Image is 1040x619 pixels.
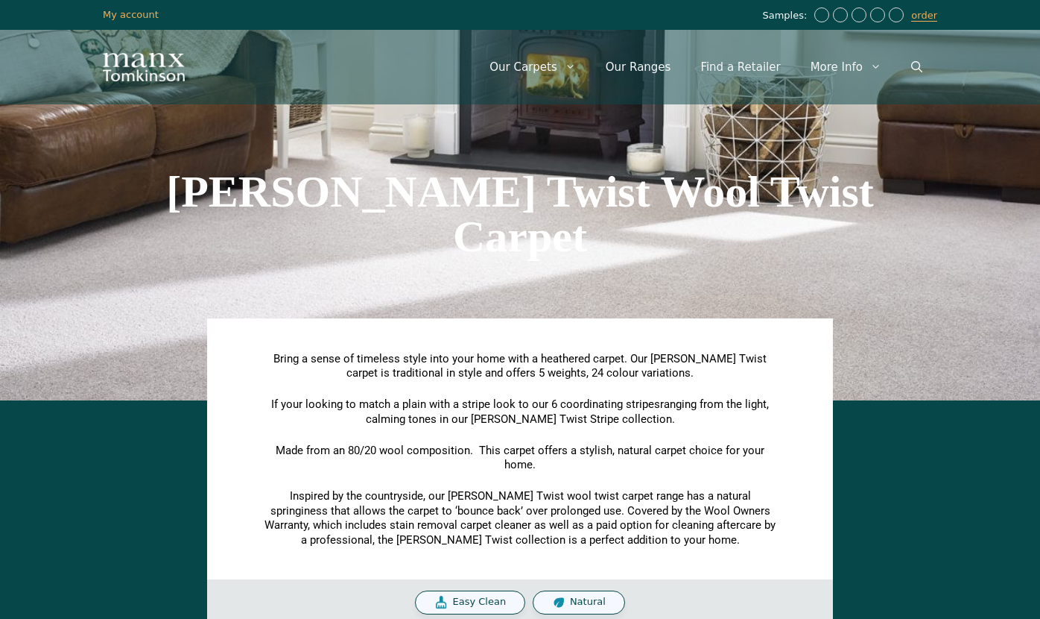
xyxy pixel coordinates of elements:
[263,398,777,427] p: If your looking to match a plain with a stripe look to our 6 coordinating stripes
[896,45,937,89] a: Open Search Bar
[103,53,185,81] img: Manx Tomkinson
[103,9,159,20] a: My account
[762,10,811,22] span: Samples:
[685,45,795,89] a: Find a Retailer
[796,45,896,89] a: More Info
[475,45,937,89] nav: Primary
[475,45,591,89] a: Our Carpets
[263,444,777,473] p: Made from an 80/20 wool composition. This carpet offers a stylish, natural carpet choice for your...
[452,596,506,609] span: Easy Clean
[366,398,770,426] span: ranging from the light, calming tones in our [PERSON_NAME] Twist Stripe collection.
[911,10,937,22] a: order
[570,596,606,609] span: Natural
[263,489,777,547] p: Inspired by the countryside, our [PERSON_NAME] Twist wool twist carpet range has a natural spring...
[263,352,777,381] p: Bring a sense of timeless style into your home with a heathered carpet. Our [PERSON_NAME] Twist c...
[103,169,937,259] h1: [PERSON_NAME] Twist Wool Twist Carpet
[591,45,686,89] a: Our Ranges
